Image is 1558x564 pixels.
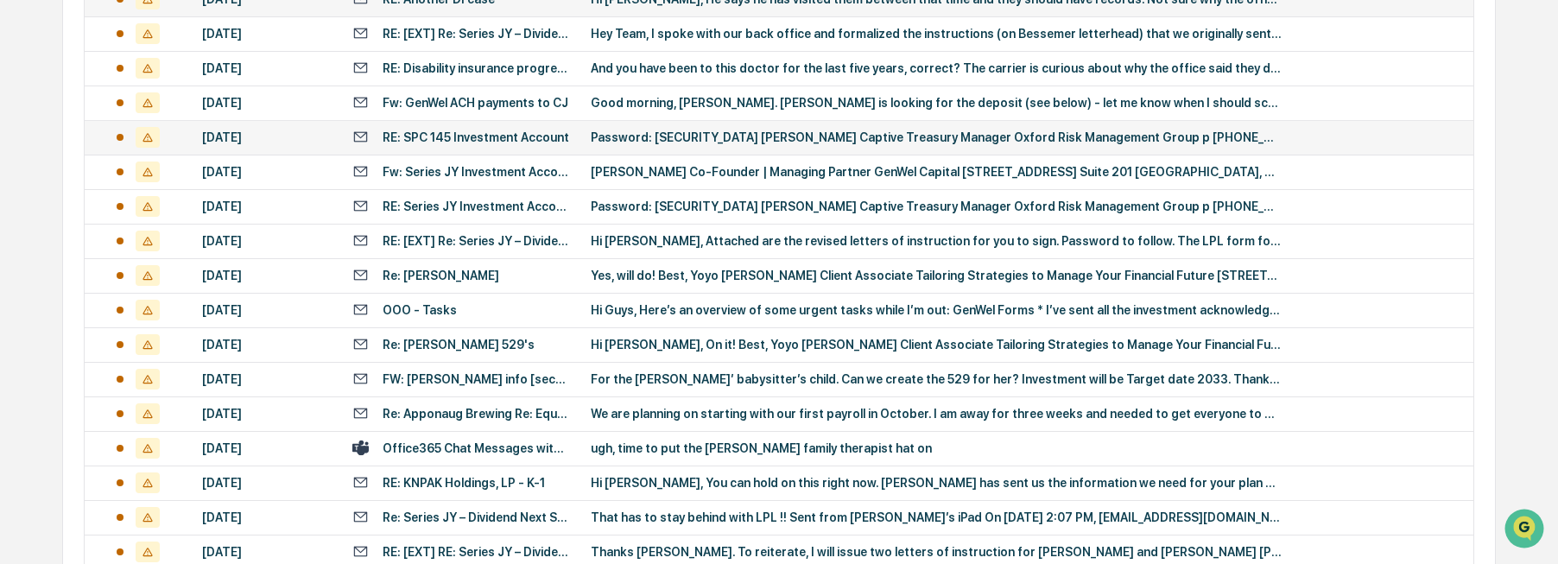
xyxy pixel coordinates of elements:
span: Pylon [172,293,209,306]
span: Attestations [142,218,214,235]
div: Good morning, [PERSON_NAME]. [PERSON_NAME] is looking for the deposit (see below) - let me know w... [591,96,1282,110]
a: 🖐️Preclearance [10,211,118,242]
div: Password: [SECURITY_DATA] [PERSON_NAME] Captive Treasury Manager Oxford Risk Management Group p [... [591,130,1282,144]
div: Hi [PERSON_NAME], Attached are the revised letters of instruction for you to sign. Password to fo... [591,234,1282,248]
div: [DATE] [202,130,332,144]
span: Data Lookup [35,250,109,268]
div: Thanks [PERSON_NAME]. To reiterate, I will issue two letters of instruction for [PERSON_NAME] and... [591,545,1282,559]
div: For the [PERSON_NAME]’ babysitter’s child. Can we create the 529 for her? Investment will be Targ... [591,372,1282,386]
div: RE: [EXT] RE: Series JY – Dividend Next Steps [383,545,569,559]
div: [DATE] [202,510,332,524]
div: 🖐️ [17,219,31,233]
a: 🗄️Attestations [118,211,221,242]
div: [DATE] [202,476,332,490]
div: Re: [PERSON_NAME] 529's [383,338,535,352]
div: OOO - Tasks [383,303,457,317]
p: How can we help? [17,36,314,64]
div: [DATE] [202,545,332,559]
div: [DATE] [202,338,332,352]
div: Hi [PERSON_NAME], On it! Best, Yoyo [PERSON_NAME] Client Associate Tailoring Strategies to Manage... [591,338,1282,352]
div: And you have been to this doctor for the last five years, correct? The carrier is curious about w... [591,61,1282,75]
div: 🔎 [17,252,31,266]
div: [DATE] [202,407,332,421]
img: 1746055101610-c473b297-6a78-478c-a979-82029cc54cd1 [17,132,48,163]
div: Yes, will do! Best, Yoyo [PERSON_NAME] Client Associate Tailoring Strategies to Manage Your Finan... [591,269,1282,282]
div: [DATE] [202,441,332,455]
div: RE: [EXT] Re: Series JY – Dividend Next Steps (Securely delivered by Bessemer Trust) [383,27,569,41]
div: [DATE] [202,27,332,41]
div: [DATE] [202,269,332,282]
div: Hey Team, I spoke with our back office and formalized the instructions (on Bessemer letterhead) t... [591,27,1282,41]
div: RE: Disability insurance progress [383,61,569,75]
span: Preclearance [35,218,111,235]
div: Start new chat [59,132,283,149]
div: Re: [PERSON_NAME] [383,269,499,282]
div: Office365 Chat Messages with [PERSON_NAME], [PERSON_NAME] on [DATE] [383,441,569,455]
div: Password: [SECURITY_DATA] [PERSON_NAME] Captive Treasury Manager Oxford Risk Management Group p [... [591,200,1282,213]
div: [DATE] [202,61,332,75]
div: Re: Apponaug Brewing Re: Equitable Contact [383,407,569,421]
div: That has to stay behind with LPL !! Sent from [PERSON_NAME]’s iPad On [DATE] 2:07 PM, [EMAIL_ADDR... [591,510,1282,524]
div: Hi Guys, Here’s an overview of some urgent tasks while I’m out: GenWel Forms * I’ve sent all the ... [591,303,1282,317]
div: [DATE] [202,234,332,248]
div: [DATE] [202,96,332,110]
div: RE: KNPAK Holdings, LP - K-1 [383,476,545,490]
div: Hi [PERSON_NAME], You can hold on this right now. [PERSON_NAME] has sent us the information we ne... [591,476,1282,490]
div: We are planning on starting with our first payroll in October. I am away for three weeks and need... [591,407,1282,421]
button: Start new chat [294,137,314,158]
div: [DATE] [202,303,332,317]
div: We're available if you need us! [59,149,218,163]
iframe: Open customer support [1503,507,1549,554]
div: Fw: Series JY Investment Account [383,165,569,179]
div: ugh, time to put the [PERSON_NAME] family therapist hat on [591,441,1282,455]
div: RE: [EXT] Re: Series JY – Dividend Next Steps [383,234,569,248]
div: [DATE] [202,372,332,386]
div: RE: Series JY Investment Account [383,200,569,213]
div: 🗄️ [125,219,139,233]
a: 🔎Data Lookup [10,244,116,275]
div: [PERSON_NAME] Co-Founder | Managing Partner GenWel Capital [STREET_ADDRESS] Suite 201 [GEOGRAPHIC... [591,165,1282,179]
a: Powered byPylon [122,292,209,306]
div: RE: SPC 145 Investment Account [383,130,569,144]
div: Re: Series JY – Dividend Next Steps [EXTERNAL] (Securely delivered by Bessemer Trust) [383,510,569,524]
div: [DATE] [202,165,332,179]
div: FW: [PERSON_NAME] info [secure] [383,372,569,386]
div: [DATE] [202,200,332,213]
div: Fw: GenWel ACH payments to CJ [383,96,568,110]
